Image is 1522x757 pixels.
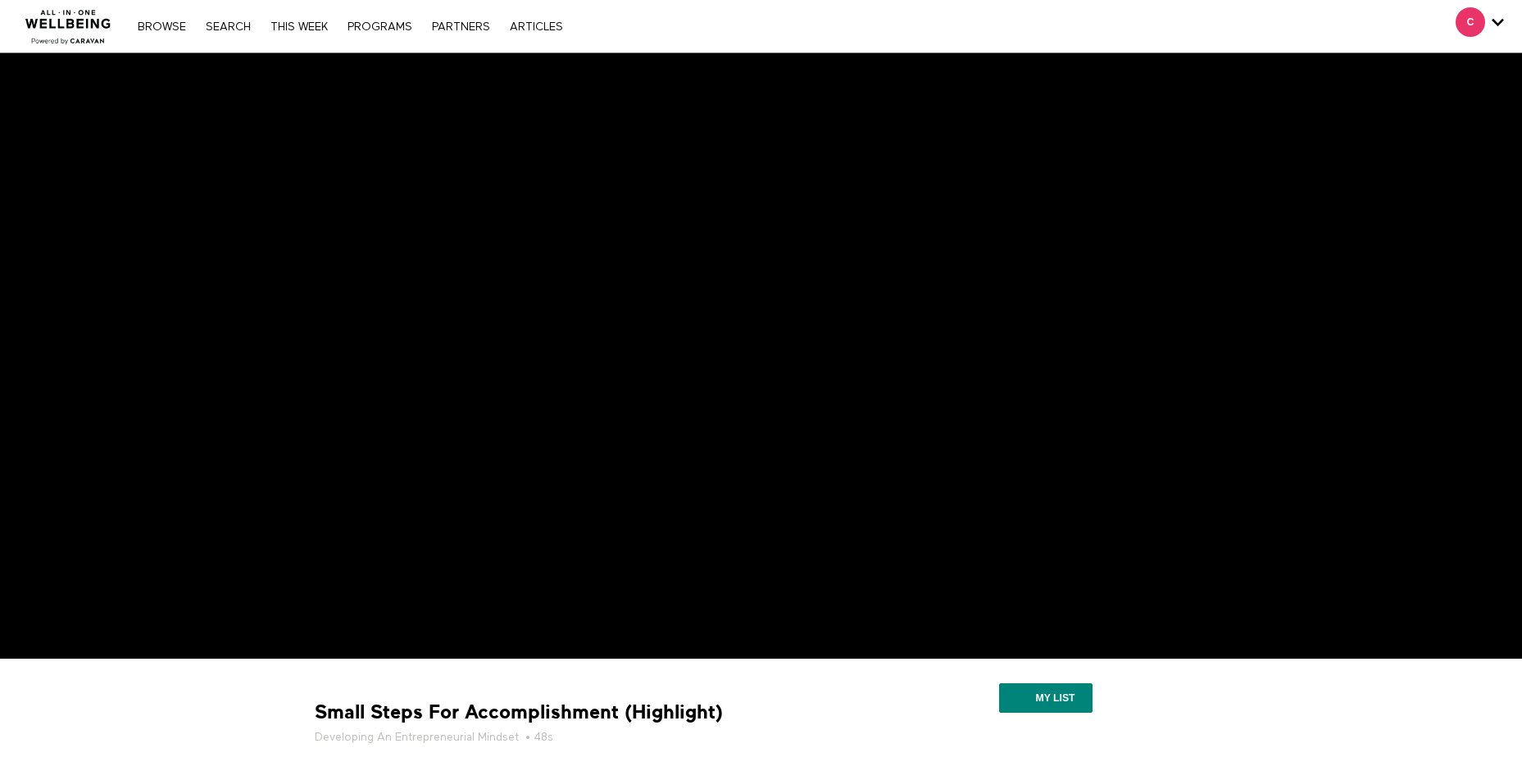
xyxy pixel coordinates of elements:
[198,21,259,33] a: Search
[262,21,336,33] a: THIS WEEK
[999,683,1092,713] button: My list
[339,21,420,33] a: PROGRAMS
[129,21,194,33] a: Browse
[502,21,571,33] a: ARTICLES
[315,729,519,746] a: Developing An Entrepreneurial Mindset
[315,700,723,725] strong: Small Steps For Accomplishment (Highlight)
[315,729,864,746] h5: • 48s
[424,21,498,33] a: PARTNERS
[129,18,570,34] nav: Primary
